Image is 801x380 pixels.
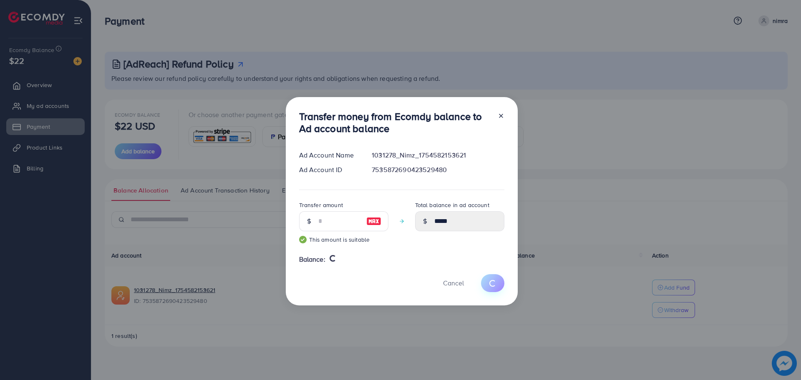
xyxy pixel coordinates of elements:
[299,201,343,209] label: Transfer amount
[299,110,491,135] h3: Transfer money from Ecomdy balance to Ad account balance
[443,278,464,287] span: Cancel
[299,235,388,244] small: This amount is suitable
[366,216,381,226] img: image
[415,201,489,209] label: Total balance in ad account
[433,274,474,292] button: Cancel
[299,236,307,243] img: guide
[365,165,511,175] div: 7535872690423529480
[292,150,365,160] div: Ad Account Name
[299,255,325,264] span: Balance:
[365,150,511,160] div: 1031278_Nimz_1754582153621
[292,165,365,175] div: Ad Account ID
